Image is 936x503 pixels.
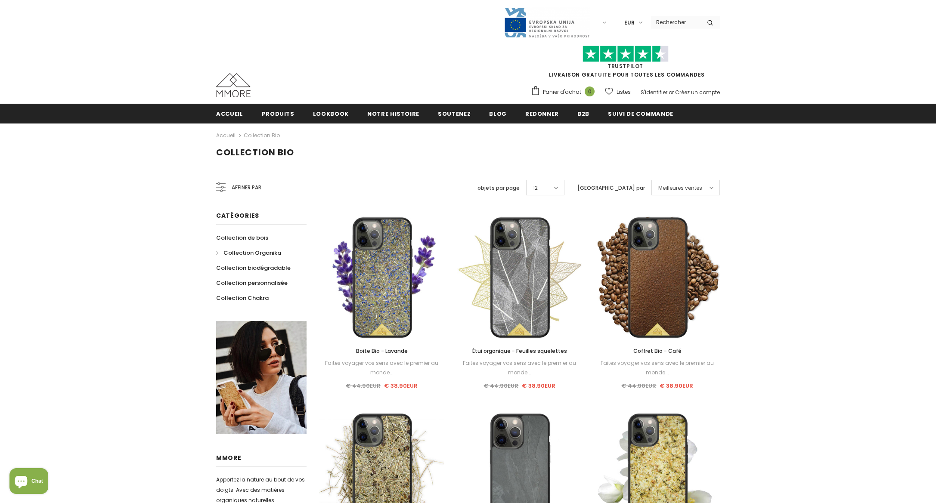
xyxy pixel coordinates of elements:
div: Faites voyager vos sens avec le premier au monde... [457,358,582,377]
span: Lookbook [313,110,349,118]
img: Javni Razpis [504,7,590,38]
a: Collection de bois [216,230,268,245]
a: Blog [489,104,507,123]
a: Notre histoire [367,104,419,123]
span: Notre histoire [367,110,419,118]
span: Listes [617,88,631,96]
span: Collection Organika [223,249,281,257]
span: Produits [262,110,294,118]
a: B2B [577,104,589,123]
span: Panier d'achat [543,88,581,96]
inbox-online-store-chat: Shopify online store chat [7,468,51,496]
span: € 44.90EUR [483,382,518,390]
span: Suivi de commande [608,110,673,118]
span: Blog [489,110,507,118]
span: or [669,89,674,96]
a: Redonner [525,104,559,123]
a: Accueil [216,104,243,123]
a: Panier d'achat 0 [531,86,599,99]
label: objets par page [477,184,520,192]
a: Accueil [216,130,236,141]
a: Créez un compte [675,89,720,96]
span: EUR [624,19,635,27]
a: soutenez [438,104,471,123]
span: Boite Bio - Lavande [356,347,408,355]
span: Collection Bio [216,146,294,158]
span: Accueil [216,110,243,118]
a: Collection Organika [216,245,281,260]
div: Faites voyager vos sens avec le premier au monde... [595,358,720,377]
span: 0 [585,86,595,96]
span: Collection Chakra [216,294,269,302]
a: Coffret Bio - Café [595,346,720,356]
img: Faites confiance aux étoiles pilotes [583,46,669,62]
span: € 38.90EUR [384,382,418,390]
span: Catégories [216,211,259,220]
span: Affiner par [232,183,261,192]
a: Lookbook [313,104,349,123]
span: Collection personnalisée [216,279,288,287]
span: Redonner [525,110,559,118]
span: € 44.90EUR [346,382,381,390]
span: € 38.90EUR [660,382,693,390]
a: Collection Chakra [216,290,269,306]
span: MMORE [216,454,242,462]
span: soutenez [438,110,471,118]
span: € 38.90EUR [522,382,555,390]
a: Listes [605,84,631,99]
img: Cas MMORE [216,73,251,97]
a: TrustPilot [607,62,643,70]
label: [GEOGRAPHIC_DATA] par [577,184,645,192]
span: Collection de bois [216,234,268,242]
span: € 44.90EUR [621,382,656,390]
a: Collection biodégradable [216,260,291,275]
a: Collection personnalisée [216,275,288,290]
div: Faites voyager vos sens avec le premier au monde... [319,358,444,377]
a: Collection Bio [244,132,280,139]
a: Boite Bio - Lavande [319,346,444,356]
a: Étui organique - Feuilles squelettes [457,346,582,356]
span: 12 [533,184,538,192]
span: B2B [577,110,589,118]
input: Search Site [651,16,700,28]
a: Javni Razpis [504,19,590,26]
span: Étui organique - Feuilles squelettes [472,347,567,355]
a: S'identifier [641,89,667,96]
a: Suivi de commande [608,104,673,123]
span: LIVRAISON GRATUITE POUR TOUTES LES COMMANDES [531,49,720,78]
span: Meilleures ventes [658,184,702,192]
a: Produits [262,104,294,123]
span: Coffret Bio - Café [633,347,682,355]
span: Collection biodégradable [216,264,291,272]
